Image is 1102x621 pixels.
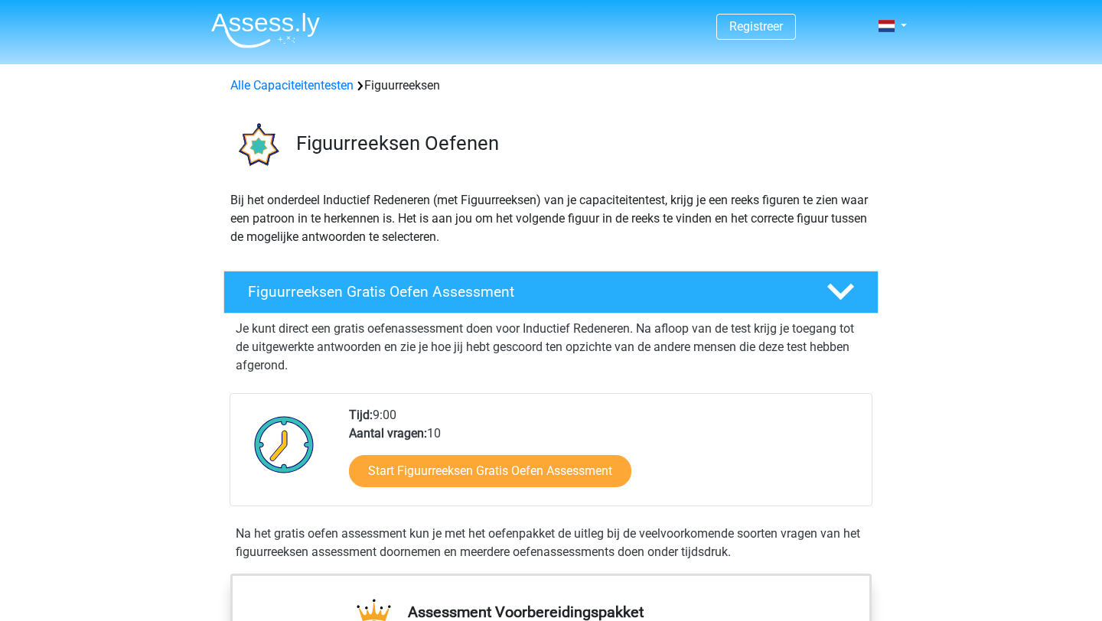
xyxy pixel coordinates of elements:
p: Bij het onderdeel Inductief Redeneren (met Figuurreeksen) van je capaciteitentest, krijg je een r... [230,191,872,246]
p: Je kunt direct een gratis oefenassessment doen voor Inductief Redeneren. Na afloop van de test kr... [236,320,866,375]
h4: Figuurreeksen Gratis Oefen Assessment [248,283,802,301]
div: Na het gratis oefen assessment kun je met het oefenpakket de uitleg bij de veelvoorkomende soorte... [230,525,872,561]
div: 9:00 10 [337,406,871,506]
b: Aantal vragen: [349,426,427,441]
div: Figuurreeksen [224,76,878,95]
b: Tijd: [349,408,373,422]
h3: Figuurreeksen Oefenen [296,132,866,155]
a: Start Figuurreeksen Gratis Oefen Assessment [349,455,631,487]
a: Figuurreeksen Gratis Oefen Assessment [217,271,885,314]
img: Klok [246,406,323,483]
a: Registreer [729,19,783,34]
img: figuurreeksen [224,113,289,178]
img: Assessly [211,12,320,48]
a: Alle Capaciteitentesten [230,78,354,93]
